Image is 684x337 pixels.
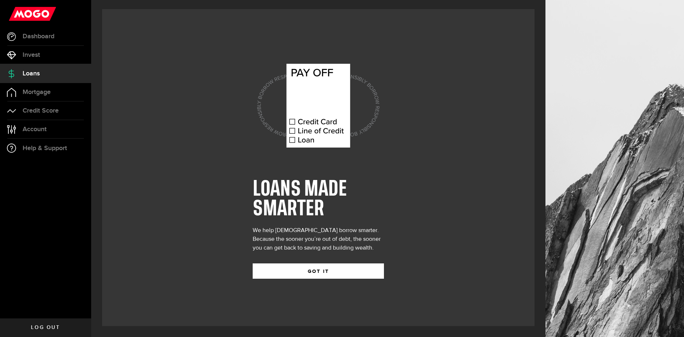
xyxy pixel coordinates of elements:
span: Credit Score [23,107,59,114]
span: Loans [23,70,40,77]
button: GOT IT [253,263,384,279]
span: Dashboard [23,33,54,40]
span: Mortgage [23,89,51,95]
span: Log out [31,325,60,330]
span: Invest [23,52,40,58]
div: We help [DEMOGRAPHIC_DATA] borrow smarter. Because the sooner you’re out of debt, the sooner you ... [253,226,384,252]
h1: LOANS MADE SMARTER [253,180,384,219]
span: Account [23,126,47,133]
span: Help & Support [23,145,67,152]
